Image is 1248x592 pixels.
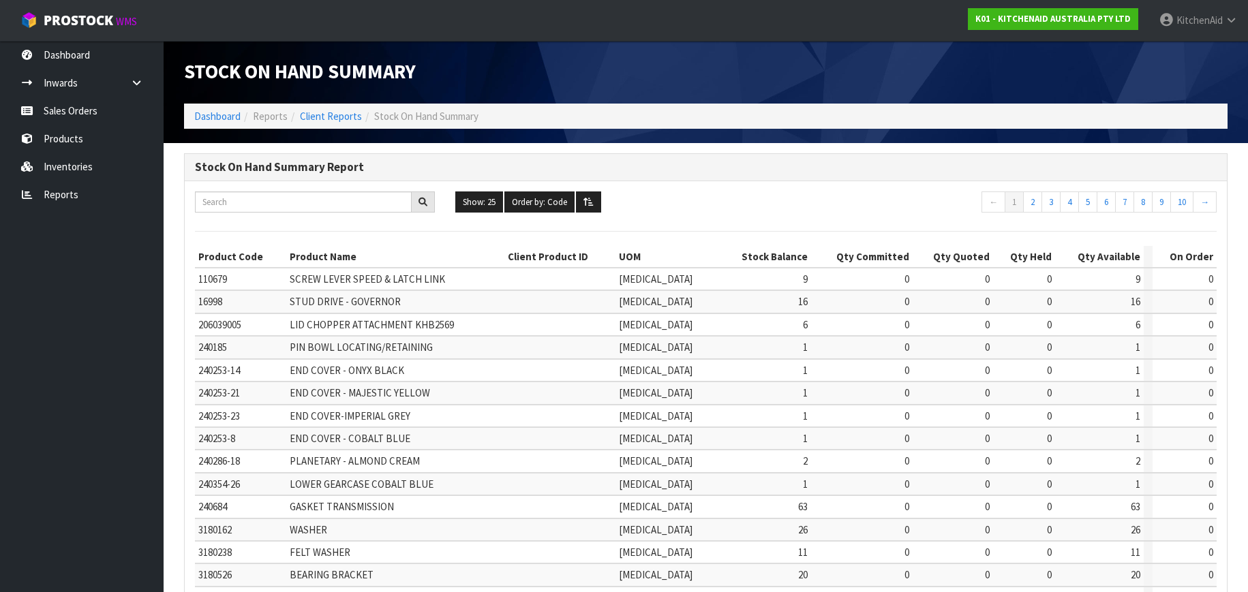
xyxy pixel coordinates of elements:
[985,500,990,513] span: 0
[1193,191,1217,213] a: →
[290,500,394,513] span: GASKET TRANSMISSION
[1136,364,1140,377] span: 1
[977,191,1217,217] nav: Page navigation
[1115,191,1134,213] a: 7
[198,478,240,490] span: 240354-26
[619,272,693,285] span: [MEDICAL_DATA]
[195,161,1217,174] h3: Stock On Hand Summary Report
[904,295,909,308] span: 0
[1208,500,1213,513] span: 0
[1047,454,1052,467] span: 0
[619,500,693,513] span: [MEDICAL_DATA]
[290,318,454,331] span: LID CHOPPER ATTACHMENT KHB2569
[290,409,410,422] span: END COVER-IMPERIAL GREY
[300,110,362,123] a: Client Reports
[985,523,990,536] span: 0
[985,409,990,422] span: 0
[1047,500,1052,513] span: 0
[1047,364,1052,377] span: 0
[1208,432,1213,445] span: 0
[198,500,227,513] span: 240684
[1208,295,1213,308] span: 0
[286,246,504,268] th: Product Name
[798,546,808,559] span: 11
[1153,246,1217,268] th: On Order
[1131,500,1140,513] span: 63
[1208,546,1213,559] span: 0
[1047,478,1052,490] span: 0
[803,454,808,467] span: 2
[619,454,693,467] span: [MEDICAL_DATA]
[1047,295,1052,308] span: 0
[798,500,808,513] span: 63
[194,110,241,123] a: Dashboard
[904,341,909,354] span: 0
[803,272,808,285] span: 9
[1041,191,1061,213] a: 3
[803,341,808,354] span: 1
[619,409,693,422] span: [MEDICAL_DATA]
[198,546,232,559] span: 3180238
[1047,523,1052,536] span: 0
[184,59,416,84] span: Stock On Hand Summary
[1136,478,1140,490] span: 1
[44,12,113,29] span: ProStock
[803,386,808,399] span: 1
[904,568,909,581] span: 0
[198,568,232,581] span: 3180526
[195,191,412,213] input: Search
[798,568,808,581] span: 20
[1136,318,1140,331] span: 6
[985,454,990,467] span: 0
[619,432,693,445] span: [MEDICAL_DATA]
[803,478,808,490] span: 1
[374,110,478,123] span: Stock On Hand Summary
[619,568,693,581] span: [MEDICAL_DATA]
[198,295,222,308] span: 16998
[985,478,990,490] span: 0
[504,246,615,268] th: Client Product ID
[198,454,240,467] span: 240286-18
[1047,568,1052,581] span: 0
[904,546,909,559] span: 0
[198,341,227,354] span: 240185
[1208,454,1213,467] span: 0
[993,246,1055,268] th: Qty Held
[1131,523,1140,536] span: 26
[904,386,909,399] span: 0
[985,568,990,581] span: 0
[1078,191,1097,213] a: 5
[904,364,909,377] span: 0
[904,272,909,285] span: 0
[1208,272,1213,285] span: 0
[1047,546,1052,559] span: 0
[619,341,693,354] span: [MEDICAL_DATA]
[1055,246,1144,268] th: Qty Available
[803,409,808,422] span: 1
[1208,523,1213,536] span: 0
[1047,272,1052,285] span: 0
[1047,341,1052,354] span: 0
[455,191,503,213] button: Show: 25
[975,13,1131,25] strong: K01 - KITCHENAID AUSTRALIA PTY LTD
[198,409,240,422] span: 240253-23
[290,523,327,536] span: WASHER
[904,500,909,513] span: 0
[981,191,1005,213] a: ←
[904,478,909,490] span: 0
[1047,318,1052,331] span: 0
[1136,409,1140,422] span: 1
[985,295,990,308] span: 0
[1047,409,1052,422] span: 0
[615,246,718,268] th: UOM
[290,568,374,581] span: BEARING BRACKET
[985,341,990,354] span: 0
[20,12,37,29] img: cube-alt.png
[904,432,909,445] span: 0
[198,318,241,331] span: 206039005
[803,318,808,331] span: 6
[1097,191,1116,213] a: 6
[1208,364,1213,377] span: 0
[290,432,410,445] span: END COVER - COBALT BLUE
[1208,341,1213,354] span: 0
